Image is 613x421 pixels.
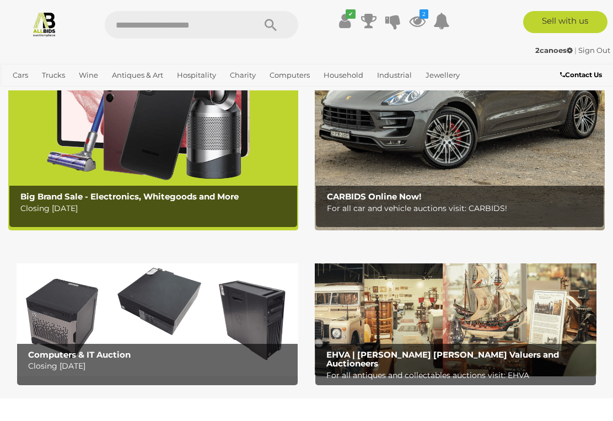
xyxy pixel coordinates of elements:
[17,252,298,376] a: Computers & IT Auction Computers & IT Auction Closing [DATE]
[523,11,607,33] a: Sell with us
[346,9,356,19] i: ✔
[560,71,602,79] b: Contact Us
[319,66,368,84] a: Household
[79,84,166,102] a: [GEOGRAPHIC_DATA]
[225,66,260,84] a: Charity
[535,46,574,55] a: 2canoes
[28,359,292,373] p: Closing [DATE]
[173,66,221,84] a: Hospitality
[327,202,599,215] p: For all car and vehicle auctions visit: CARBIDS!
[326,349,559,369] b: EHVA | [PERSON_NAME] [PERSON_NAME] Valuers and Auctioneers
[421,66,464,84] a: Jewellery
[28,349,131,360] b: Computers & IT Auction
[336,11,353,31] a: ✔
[574,46,577,55] span: |
[17,252,298,376] img: Computers & IT Auction
[315,252,596,376] img: EHVA | Evans Hastings Valuers and Auctioneers
[578,46,610,55] a: Sign Out
[373,66,416,84] a: Industrial
[37,66,69,84] a: Trucks
[20,191,239,202] b: Big Brand Sale - Electronics, Whitegoods and More
[327,191,421,202] b: CARBIDS Online Now!
[420,9,428,19] i: 2
[8,66,33,84] a: Cars
[31,11,57,37] img: Allbids.com.au
[326,369,590,382] p: For all antiques and collectables auctions visit: EHVA
[107,66,168,84] a: Antiques & Art
[8,84,38,102] a: Office
[535,46,573,55] strong: 2canoes
[409,11,426,31] a: 2
[315,252,596,376] a: EHVA | Evans Hastings Valuers and Auctioneers EHVA | [PERSON_NAME] [PERSON_NAME] Valuers and Auct...
[265,66,314,84] a: Computers
[243,11,298,39] button: Search
[74,66,103,84] a: Wine
[43,84,74,102] a: Sports
[560,69,605,81] a: Contact Us
[20,202,292,215] p: Closing [DATE]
